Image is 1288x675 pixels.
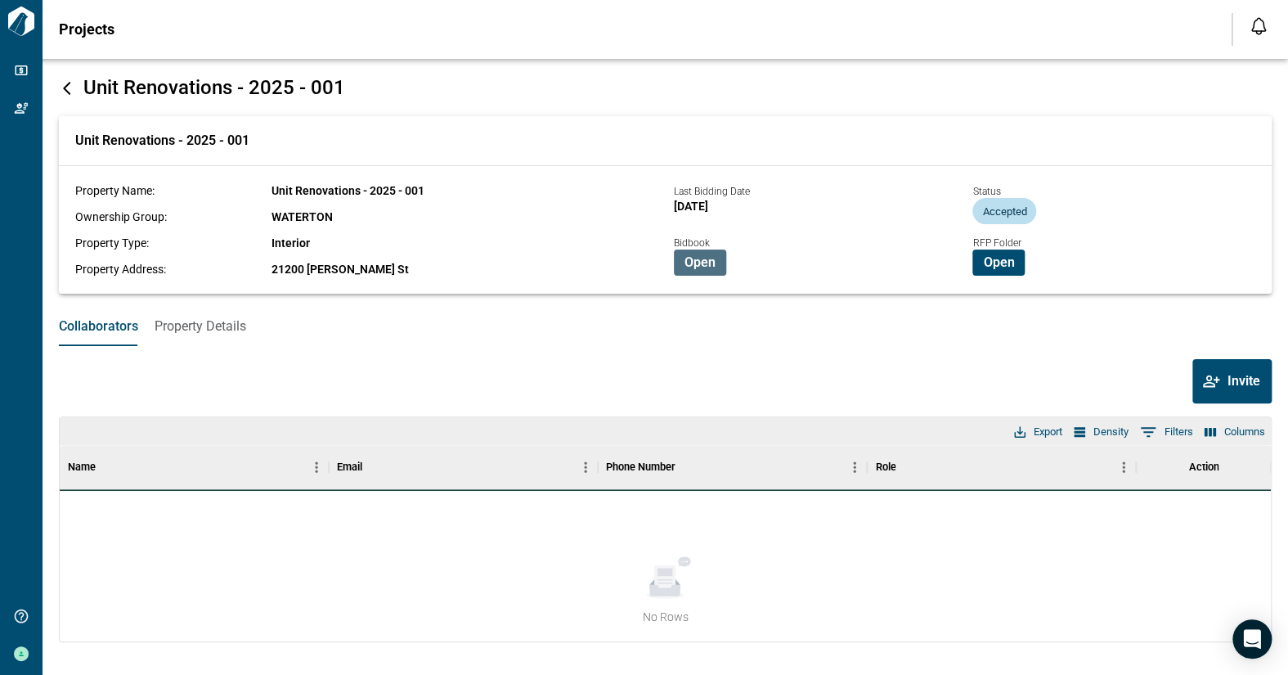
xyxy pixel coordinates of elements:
[674,250,726,276] button: Open
[96,456,119,479] button: Sort
[83,76,345,99] span: Unit Renovations - 2025 - 001
[1227,373,1260,389] span: Invite
[972,250,1025,276] button: Open
[1232,619,1272,659] div: Open Intercom Messenger
[155,318,246,335] span: Property Details
[272,263,409,276] span: 21200 [PERSON_NAME] St
[304,455,329,479] button: Menu
[875,444,895,490] div: Role
[895,456,918,479] button: Sort
[972,237,1021,249] span: RFP Folder
[598,444,867,490] div: Phone Number
[59,21,114,38] span: Projects
[1136,419,1197,445] button: Show filters
[675,456,698,479] button: Sort
[75,133,249,149] span: Unit Renovations - 2025 - 001
[60,444,329,490] div: Name
[59,318,138,335] span: Collaborators
[573,455,598,479] button: Menu
[1070,421,1133,443] button: Density
[1245,13,1272,39] button: Open notification feed
[972,205,1036,218] span: Accepted
[983,254,1014,271] span: Open
[75,210,167,223] span: Ownership Group:
[1188,444,1218,490] div: Action
[1010,421,1066,443] button: Export
[68,444,96,490] div: Name
[684,254,716,271] span: Open
[1111,455,1136,479] button: Menu
[272,210,333,223] span: WATERTON
[867,444,1136,490] div: Role
[75,263,166,276] span: Property Address:
[972,186,1000,197] span: Status
[75,184,155,197] span: Property Name:
[674,186,750,197] span: Last Bidding Date
[272,184,424,197] span: Unit Renovations - 2025 - 001
[674,254,726,269] a: Open
[842,455,867,479] button: Menu
[43,307,1288,346] div: base tabs
[1136,444,1271,490] div: Action
[1200,421,1269,443] button: Select columns
[337,444,362,490] div: Email
[674,237,710,249] span: Bidbook
[642,609,688,625] span: No Rows
[329,444,598,490] div: Email
[1192,359,1272,403] button: Invite
[606,444,675,490] div: Phone Number
[362,456,385,479] button: Sort
[674,200,708,213] span: [DATE]
[272,236,310,250] span: Interior
[972,254,1025,269] a: Open
[75,236,149,250] span: Property Type:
